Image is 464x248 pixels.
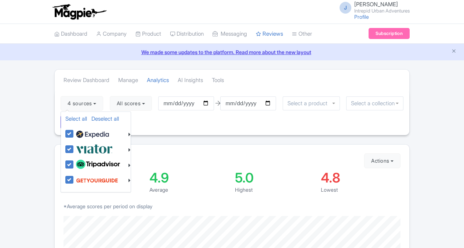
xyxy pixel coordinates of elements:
[287,100,331,107] input: Select a product
[351,100,399,107] input: Select a collection
[321,186,401,194] div: Lowest
[149,186,229,194] div: Average
[110,96,152,111] button: All scores
[340,2,351,14] span: J
[91,115,119,122] a: Deselect all
[135,24,161,44] a: Product
[321,171,401,184] div: 4.8
[235,171,315,184] div: 5.0
[364,153,400,168] button: Actions
[354,8,410,13] small: Intrepid Urban Adventures
[54,24,87,44] a: Dashboard
[292,24,312,44] a: Other
[65,115,87,122] a: Select all
[149,171,229,184] div: 4.9
[256,24,283,44] a: Reviews
[335,1,410,13] a: J [PERSON_NAME] Intrepid Urban Adventures
[61,111,131,192] ul: 4 sources
[147,70,169,91] a: Analytics
[451,47,457,56] button: Close announcement
[96,24,127,44] a: Company
[61,96,103,111] button: 4 sources
[76,143,113,155] img: viator-e2bf771eb72f7a6029a5edfbb081213a.svg
[118,70,138,91] a: Manage
[76,160,120,169] img: tripadvisor_background-ebb97188f8c6c657a79ad20e0caa6051.svg
[213,24,247,44] a: Messaging
[64,202,400,210] p: *Average scores per period on display
[64,70,109,91] a: Review Dashboard
[354,14,369,20] a: Profile
[235,186,315,194] div: Highest
[76,173,118,187] img: get_your_guide-5a6366678479520ec94e3f9d2b9f304b.svg
[76,129,109,140] img: expedia22-01-93867e2ff94c7cd37d965f09d456db68.svg
[51,4,108,20] img: logo-ab69f6fb50320c5b225c76a69d11143b.png
[178,70,203,91] a: AI Insights
[369,28,410,39] a: Subscription
[354,1,398,8] span: [PERSON_NAME]
[170,24,204,44] a: Distribution
[212,70,224,91] a: Tools
[4,48,460,56] a: We made some updates to the platform. Read more about the new layout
